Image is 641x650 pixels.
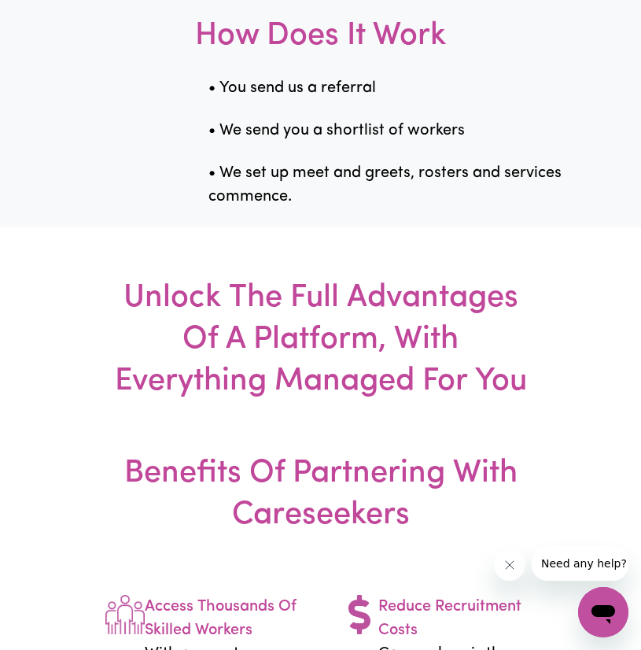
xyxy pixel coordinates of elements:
[494,549,525,581] iframe: Close message
[208,161,593,209] p: • We set up meet and greets, rosters and services commence.
[208,76,593,100] p: • You send us a referral
[208,119,593,142] p: • We send you a shortlist of workers
[578,587,628,637] iframe: Button to launch messaging window
[105,595,145,634] img: Access Thousands Of Skilled Workers
[112,227,529,453] h3: Unlock The Full Advantages Of A Platform, With Everything Managed For You
[378,595,536,642] p: Reduce Recruitment Costs
[532,546,628,581] iframe: Message from company
[96,453,545,574] h3: Benefits Of Partnering With Careseekers
[145,595,302,642] p: Access Thousands Of Skilled Workers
